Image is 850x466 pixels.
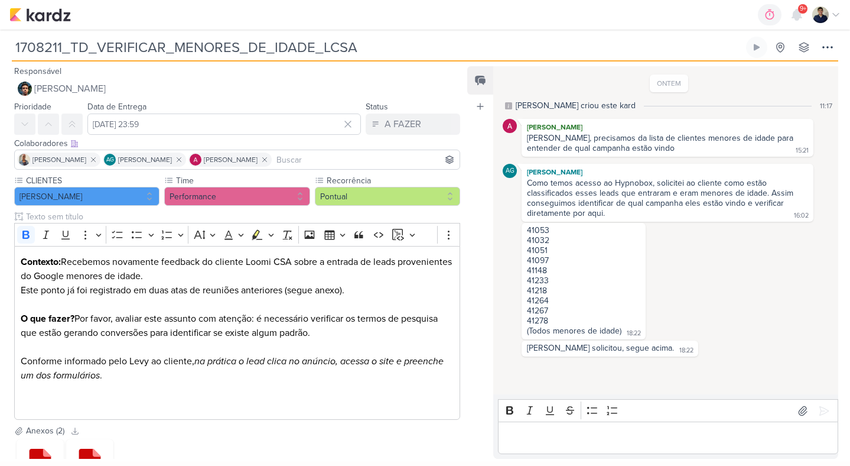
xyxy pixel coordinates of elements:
[12,37,744,58] input: Kard Sem Título
[87,102,146,112] label: Data de Entrega
[25,174,159,187] label: CLIENTES
[190,154,201,166] img: Alessandra Gomes
[527,225,640,326] div: 41053 41032 41051 41097 41148 41233 41218 41264 41267 41278
[21,313,74,325] strong: O que fazer?
[366,114,460,135] button: A FAZER
[527,178,796,218] div: Como temos acesso ao Hypnobox, solicitei ao cliente como estão classificados esses leads que entr...
[366,102,388,112] label: Status
[524,166,811,178] div: [PERSON_NAME]
[21,355,444,381] i: na prática o lead clica no anúncio, acessa o site e preenche um dos formulários
[24,211,460,223] input: Texto sem título
[21,354,454,411] p: Conforme informado pelo Levy ao cliente, .
[26,425,64,437] div: Anexos (2)
[503,164,517,178] div: Aline Gimenez Graciano
[800,4,806,14] span: 9+
[498,422,838,454] div: Editor editing area: main
[527,343,674,353] div: [PERSON_NAME] solicitou, segue acima.
[164,187,310,206] button: Performance
[315,187,460,206] button: Pontual
[34,82,106,96] span: [PERSON_NAME]
[18,154,30,166] img: Iara Santos
[118,154,172,165] span: [PERSON_NAME]
[385,117,421,131] div: A FAZER
[14,187,159,206] button: [PERSON_NAME]
[503,119,517,133] img: Alessandra Gomes
[14,246,460,420] div: Editor editing area: main
[14,102,51,112] label: Prioridade
[21,312,454,354] p: Por favor, avaliar este assunto com atenção: é necessário verificar os termos de pesquisa que est...
[679,346,693,355] div: 18:22
[325,174,460,187] label: Recorrência
[18,82,32,96] img: Nelito Junior
[274,153,457,167] input: Buscar
[104,154,116,166] div: Aline Gimenez Graciano
[32,154,86,165] span: [PERSON_NAME]
[527,133,796,153] div: [PERSON_NAME], precisamos da lista de clientes menores de idade para entender de qual campanha es...
[175,174,310,187] label: Time
[506,168,514,174] p: AG
[752,43,761,52] div: Ligar relógio
[204,154,258,165] span: [PERSON_NAME]
[812,7,829,23] img: Levy Pessoa
[14,137,460,150] div: Colaboradores
[516,99,636,112] div: [PERSON_NAME] criou este kard
[21,256,61,268] strong: Contexto:
[14,66,61,76] label: Responsável
[498,399,838,422] div: Editor toolbar
[527,326,621,336] div: (Todos menores de idade)
[14,223,460,246] div: Editor toolbar
[106,157,114,163] p: AG
[9,8,71,22] img: kardz.app
[21,255,454,312] p: Recebemos novamente feedback do cliente Loomi CSA sobre a entrada de leads provenientes do Google...
[14,78,460,99] button: [PERSON_NAME]
[87,114,361,135] input: Select a date
[627,329,641,338] div: 18:22
[820,101,832,111] div: 11:17
[796,146,809,156] div: 15:21
[794,211,809,221] div: 16:02
[524,121,811,133] div: [PERSON_NAME]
